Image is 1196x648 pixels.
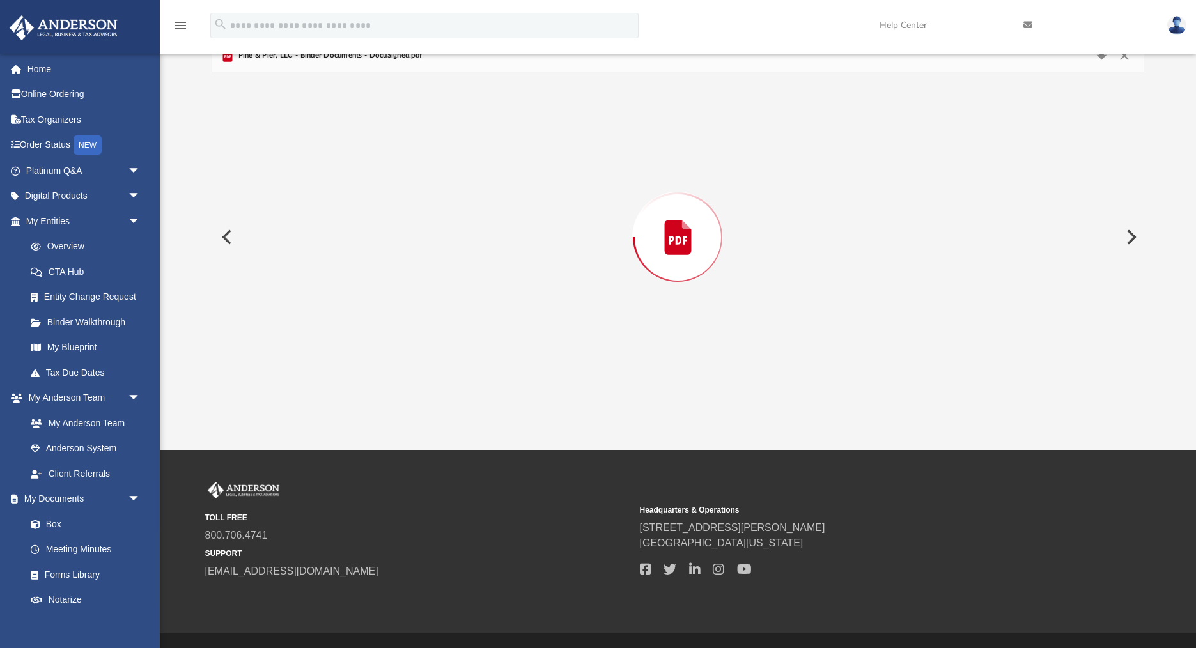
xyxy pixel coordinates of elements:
a: My Anderson Team [18,410,147,436]
img: User Pic [1167,16,1186,35]
a: My Entitiesarrow_drop_down [9,208,160,234]
i: menu [173,18,188,33]
a: Order StatusNEW [9,132,160,158]
a: [EMAIL_ADDRESS][DOMAIN_NAME] [205,566,378,576]
a: Forms Library [18,562,147,587]
a: Tax Due Dates [18,360,160,385]
a: Platinum Q&Aarrow_drop_down [9,158,160,183]
a: Entity Change Request [18,284,160,310]
a: Binder Walkthrough [18,309,160,335]
span: arrow_drop_down [128,486,153,513]
a: Tax Organizers [9,107,160,132]
a: My Blueprint [18,335,153,360]
img: Anderson Advisors Platinum Portal [205,482,282,498]
span: arrow_drop_down [128,385,153,412]
button: Download [1090,47,1113,65]
small: Headquarters & Operations [640,504,1066,516]
i: search [214,17,228,31]
a: Notarize [18,587,153,613]
img: Anderson Advisors Platinum Portal [6,15,121,40]
a: [GEOGRAPHIC_DATA][US_STATE] [640,537,804,548]
a: CTA Hub [18,259,160,284]
span: Pine & Pier, LLC - Binder Documents - DocuSigned.pdf [235,50,422,61]
a: My Anderson Teamarrow_drop_down [9,385,153,411]
button: Close [1113,47,1136,65]
small: TOLL FREE [205,512,631,523]
a: Anderson System [18,436,153,461]
small: SUPPORT [205,548,631,559]
a: Online Ordering [9,82,160,107]
a: Box [18,511,147,537]
a: My Documentsarrow_drop_down [9,486,153,512]
button: Previous File [212,219,240,255]
div: Preview [212,39,1144,403]
a: Overview [18,234,160,259]
a: Meeting Minutes [18,537,153,562]
a: [STREET_ADDRESS][PERSON_NAME] [640,522,825,533]
a: Client Referrals [18,461,153,486]
span: arrow_drop_down [128,158,153,184]
a: 800.706.4741 [205,530,268,541]
a: Digital Productsarrow_drop_down [9,183,160,209]
button: Next File [1116,219,1144,255]
div: NEW [74,135,102,155]
span: arrow_drop_down [128,208,153,235]
a: Home [9,56,160,82]
a: menu [173,24,188,33]
span: arrow_drop_down [128,183,153,210]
